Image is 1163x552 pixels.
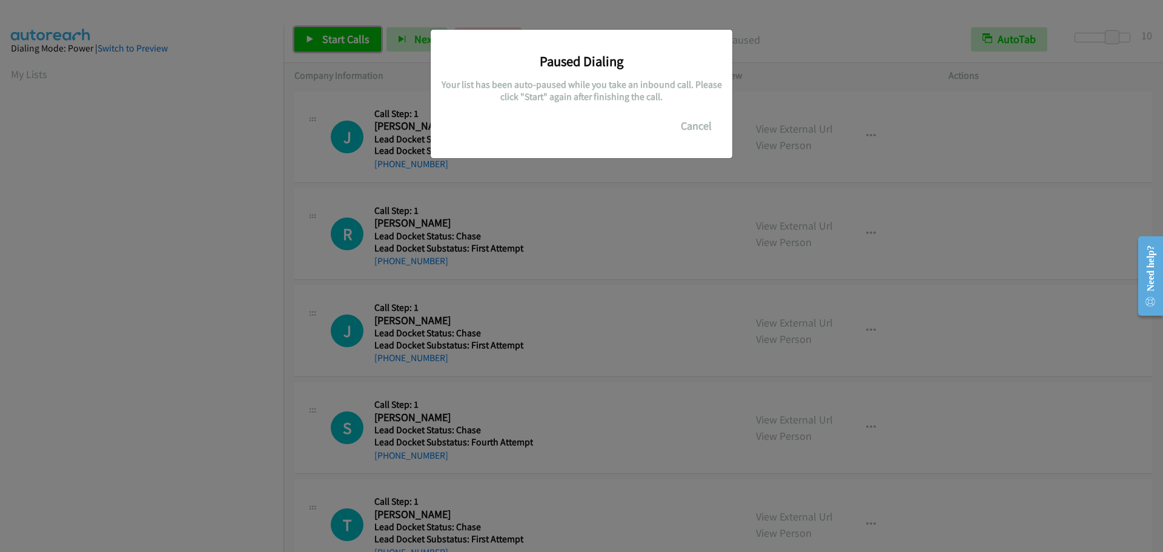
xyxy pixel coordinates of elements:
button: Cancel [669,114,723,138]
h3: Paused Dialing [440,53,723,70]
h5: Your list has been auto-paused while you take an inbound call. Please click "Start" again after f... [440,79,723,102]
iframe: Resource Center [1128,228,1163,324]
